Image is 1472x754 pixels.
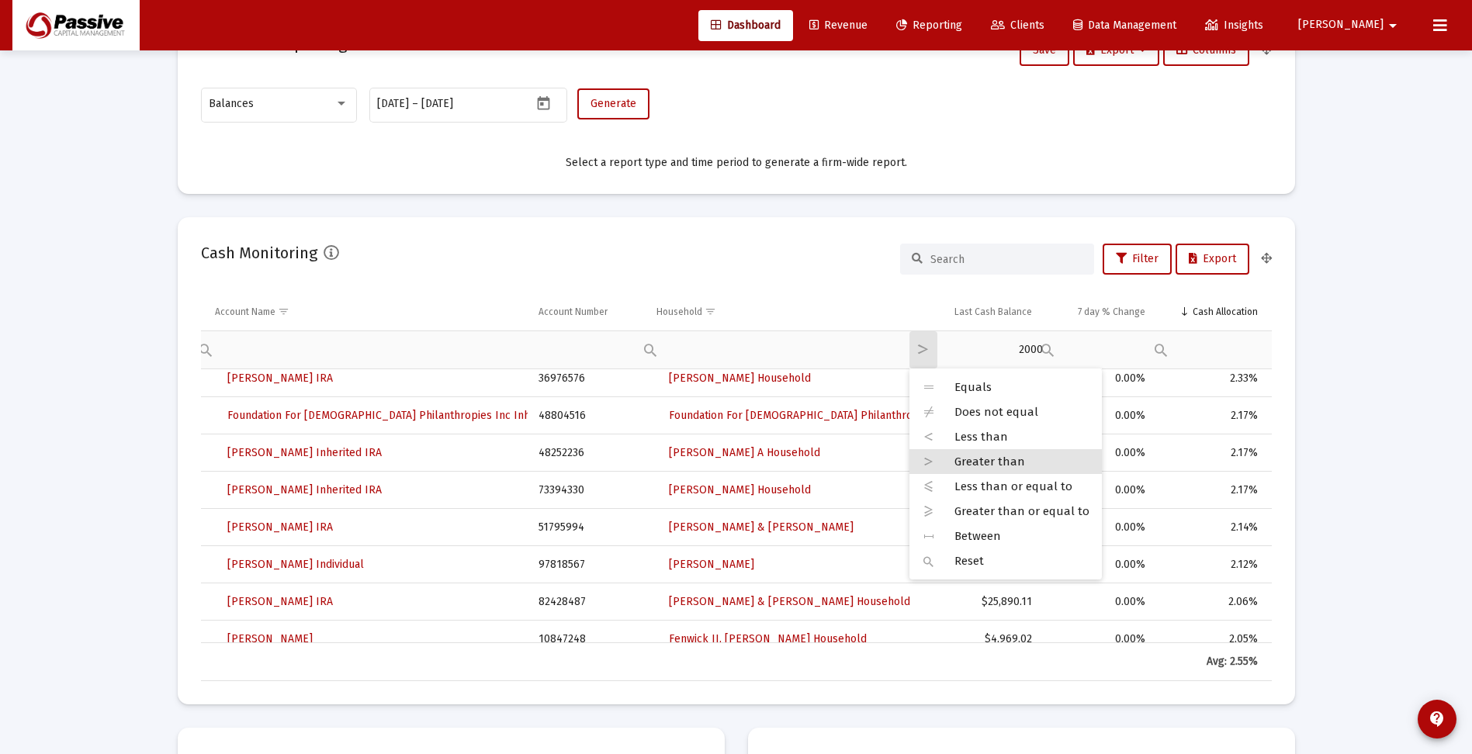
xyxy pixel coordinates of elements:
span: Filter [1116,252,1159,265]
td: Column Account Name [201,293,528,330]
td: 2.05% [1156,621,1272,658]
td: 10847248 [528,621,646,658]
a: [PERSON_NAME] Inherited IRA [215,475,394,506]
td: Filter cell [1043,330,1155,368]
button: Filter [1103,244,1172,275]
td: 2.14% [1156,509,1272,546]
span: [PERSON_NAME] Individual [227,558,364,571]
span: [PERSON_NAME] [227,632,313,645]
button: Open calendar [532,92,555,114]
a: Insights [1193,10,1276,41]
span: – [412,98,418,110]
td: 48252236 [528,434,646,472]
input: Start date [377,98,409,110]
span: Revenue [809,19,868,32]
td: $25,890.11 [919,583,1044,621]
a: Reporting [884,10,975,41]
span: [PERSON_NAME] [669,558,754,571]
td: 2.12% [1156,546,1272,583]
span: [PERSON_NAME] & [PERSON_NAME] Household [669,595,910,608]
span: [PERSON_NAME] IRA [227,521,333,534]
span: Reset [954,554,984,568]
button: Export [1073,35,1159,66]
span: [PERSON_NAME] IRA [227,595,333,608]
span: Generate [591,97,636,110]
td: 82428487 [528,583,646,621]
span: [PERSON_NAME] Household [669,372,811,385]
td: 2.17% [1156,434,1272,472]
span: Foundation For [DEMOGRAPHIC_DATA] Philanthropies, Inc [669,409,954,422]
a: Dashboard [698,10,793,41]
a: [PERSON_NAME] Household [656,363,823,394]
a: [PERSON_NAME] IRA [215,586,345,617]
a: Data Management [1061,10,1189,41]
span: Equals [954,380,992,394]
div: Last Cash Balance [954,306,1032,318]
span: Export [1189,252,1236,265]
td: Column 7 day % Change [1043,293,1155,330]
td: $4,969.02 [919,621,1044,658]
span: [PERSON_NAME] Household [669,483,811,496]
td: 73394330 [528,472,646,509]
a: [PERSON_NAME] & [PERSON_NAME] [656,512,866,543]
td: Column Account Number [528,293,646,330]
a: Clients [978,10,1057,41]
td: 51795994 [528,509,646,546]
a: [PERSON_NAME] & [PERSON_NAME] Household [656,586,923,617]
td: Filter cell [919,330,1044,368]
span: Data Management [1073,19,1176,32]
span: Insights [1205,19,1263,32]
span: [PERSON_NAME] [1298,19,1384,32]
span: Between [954,529,1001,543]
span: Show filter options for column 'Household' [705,306,716,317]
a: [PERSON_NAME] Household [656,475,823,506]
td: Filter cell [201,330,528,368]
span: Greater than [954,455,1025,469]
h2: Cash Monitoring [201,240,317,265]
a: [PERSON_NAME] A Household [656,438,833,469]
span: Fenwick II, [PERSON_NAME] Household [669,632,867,645]
span: Reporting [896,19,962,32]
a: [PERSON_NAME] IRA [215,363,345,394]
span: Does not equal [954,405,1038,419]
td: Column Last Cash Balance [919,293,1044,330]
button: Export [1176,244,1249,275]
td: Column Cash Allocation [1156,293,1272,330]
span: [PERSON_NAME] & [PERSON_NAME] [669,521,854,534]
input: Search [930,253,1082,266]
span: [PERSON_NAME] A Household [669,446,820,459]
div: Account Name [215,306,275,318]
span: Show filter options for column 'Account Name' [278,306,289,317]
div: Cash Allocation [1193,306,1258,318]
div: Household [656,306,702,318]
button: [PERSON_NAME] [1280,9,1421,40]
td: 2.17% [1156,472,1272,509]
td: 2.33% [1156,360,1272,397]
span: Less than or equal to [954,479,1072,493]
td: Column Household [646,293,919,330]
td: Filter cell [646,330,919,368]
mat-icon: arrow_drop_down [1384,10,1402,41]
div: Account Number [539,306,608,318]
div: Select a report type and time period to generate a firm-wide report. [201,155,1272,171]
button: Columns [1163,35,1249,66]
a: [PERSON_NAME] Inherited IRA [215,438,394,469]
div: 0.00% [1054,631,1145,647]
a: Fenwick II, [PERSON_NAME] Household [656,624,879,655]
td: Filter cell [1156,330,1272,368]
input: End date [421,98,496,110]
a: [PERSON_NAME] [656,549,767,580]
a: Foundation For [DEMOGRAPHIC_DATA] Philanthropies, Inc [656,400,967,431]
a: [PERSON_NAME] Individual [215,549,376,580]
a: Foundation For [DEMOGRAPHIC_DATA] Philanthropies Inc Inherited IRA [215,400,592,431]
td: 2.06% [1156,583,1272,621]
td: 36976576 [528,360,646,397]
a: [PERSON_NAME] IRA [215,512,345,543]
span: Foundation For [DEMOGRAPHIC_DATA] Philanthropies Inc Inherited IRA [227,409,580,422]
span: Clients [991,19,1044,32]
mat-icon: contact_support [1428,710,1446,728]
div: 0.00% [1054,594,1145,610]
span: [PERSON_NAME] IRA [227,372,333,385]
span: Dashboard [711,19,781,32]
button: Save [1020,35,1069,66]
